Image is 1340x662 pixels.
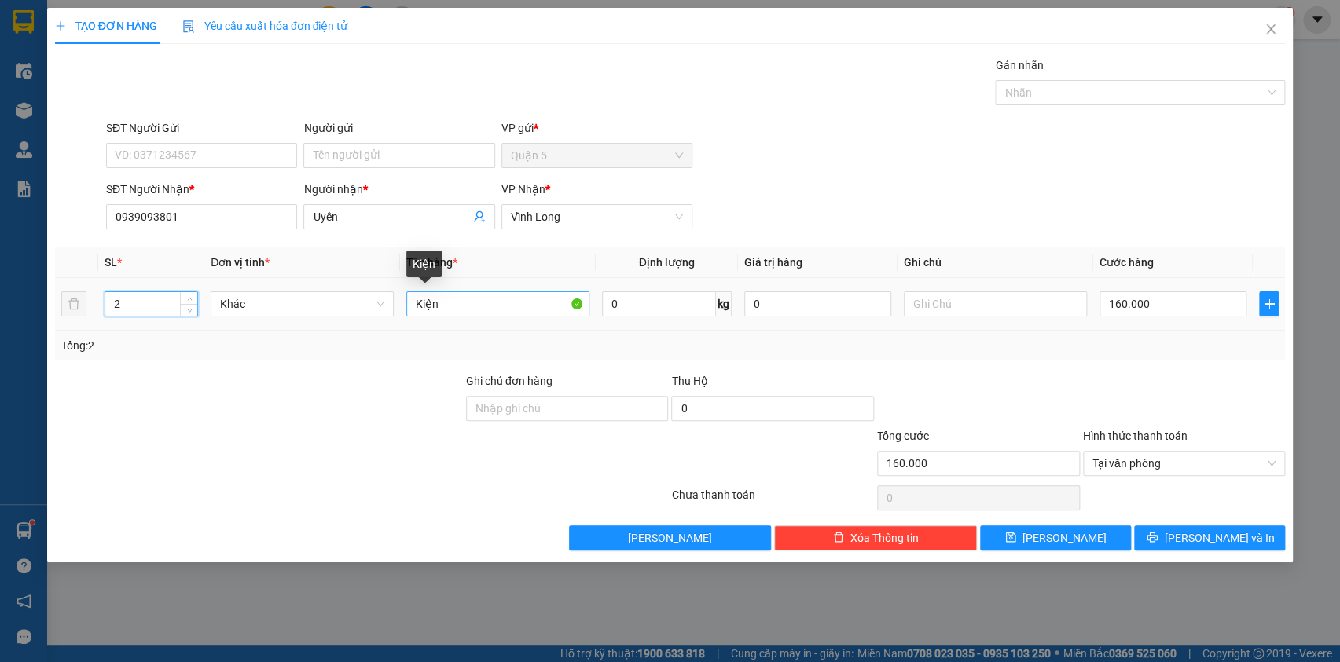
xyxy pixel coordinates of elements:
[473,210,486,223] span: user-add
[182,20,195,33] img: icon
[1260,298,1278,310] span: plus
[671,375,707,387] span: Thu Hộ
[220,292,384,316] span: Khác
[182,20,348,32] span: Yêu cầu xuất hóa đơn điện tử
[628,529,712,547] span: [PERSON_NAME]
[1265,23,1277,35] span: close
[670,486,876,514] div: Chưa thanh toán
[466,375,553,387] label: Ghi chú đơn hàng
[406,251,442,277] div: Kiện
[106,119,297,137] div: SĐT Người Gửi
[569,525,772,550] button: [PERSON_NAME]
[501,183,545,196] span: VP Nhận
[406,291,589,316] input: VD: Bàn, Ghế
[55,20,157,32] span: TẠO ĐƠN HÀNG
[185,294,194,304] span: up
[1083,430,1188,442] label: Hình thức thanh toán
[180,292,197,304] span: Increase Value
[180,304,197,316] span: Decrease Value
[744,256,802,269] span: Giá trị hàng
[105,256,117,269] span: SL
[1022,529,1107,547] span: [PERSON_NAME]
[716,291,732,316] span: kg
[1147,532,1158,544] span: printer
[303,119,494,137] div: Người gửi
[898,247,1093,278] th: Ghi chú
[1134,525,1285,550] button: printer[PERSON_NAME] và In
[511,144,683,167] span: Quận 5
[1259,291,1279,316] button: plus
[106,181,297,198] div: SĐT Người Nhận
[55,20,66,31] span: plus
[833,532,844,544] span: delete
[904,291,1087,316] input: Ghi Chú
[211,256,270,269] span: Đơn vị tính
[774,525,977,550] button: deleteXóa Thông tin
[61,337,518,354] div: Tổng: 2
[877,430,929,442] span: Tổng cước
[850,529,919,547] span: Xóa Thông tin
[995,59,1043,71] label: Gán nhãn
[1005,532,1016,544] span: save
[501,119,692,137] div: VP gửi
[1100,256,1154,269] span: Cước hàng
[1164,529,1274,547] span: [PERSON_NAME] và In
[185,305,194,315] span: down
[303,181,494,198] div: Người nhận
[980,525,1131,550] button: save[PERSON_NAME]
[639,256,695,269] span: Định lượng
[61,291,86,316] button: delete
[1249,8,1293,52] button: Close
[1092,452,1276,475] span: Tại văn phòng
[744,291,892,316] input: 0
[466,396,669,421] input: Ghi chú đơn hàng
[511,205,683,229] span: Vĩnh Long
